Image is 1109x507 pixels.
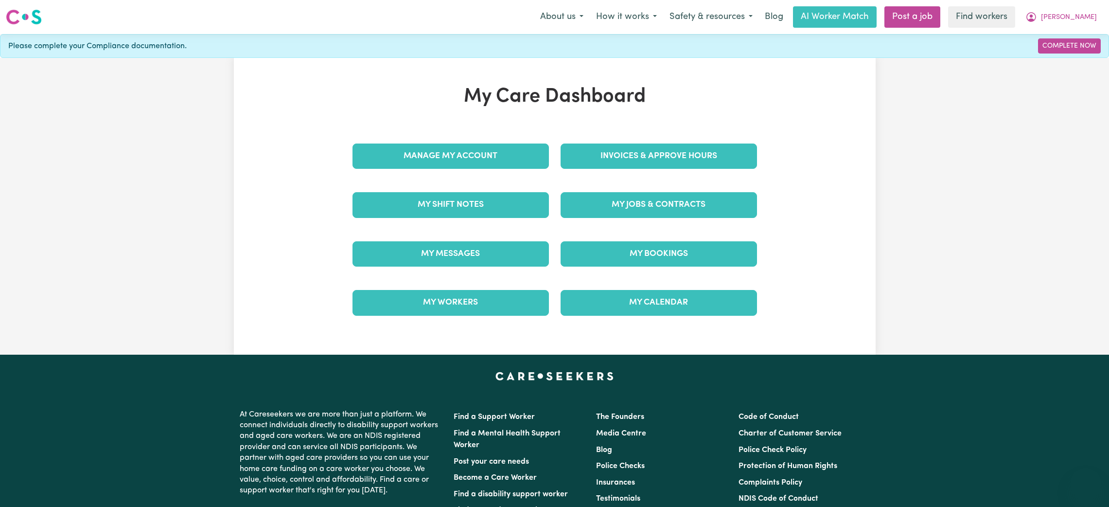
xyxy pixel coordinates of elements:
iframe: Button to launch messaging window, conversation in progress [1070,468,1101,499]
span: [PERSON_NAME] [1041,12,1097,23]
p: At Careseekers we are more than just a platform. We connect individuals directly to disability su... [240,405,442,500]
a: Complaints Policy [739,479,802,487]
a: Blog [759,6,789,28]
a: The Founders [596,413,644,421]
span: Please complete your Compliance documentation. [8,40,187,52]
a: Careseekers home page [495,372,614,380]
a: Careseekers logo [6,6,42,28]
a: Become a Care Worker [454,474,537,482]
a: My Workers [352,290,549,315]
a: Invoices & Approve Hours [561,144,757,169]
a: Charter of Customer Service [739,430,842,437]
a: My Bookings [561,241,757,267]
button: Safety & resources [663,7,759,27]
h1: My Care Dashboard [347,85,763,109]
a: Media Centre [596,430,646,437]
a: Testimonials [596,495,640,503]
a: Post your care needs [454,458,529,466]
a: Find a Support Worker [454,413,535,421]
a: My Messages [352,241,549,267]
a: Manage My Account [352,144,549,169]
a: Insurances [596,479,635,487]
a: Find workers [948,6,1015,28]
a: Police Check Policy [739,446,807,454]
a: My Calendar [561,290,757,315]
img: Careseekers logo [6,8,42,26]
a: My Jobs & Contracts [561,192,757,217]
a: NDIS Code of Conduct [739,495,818,503]
a: Blog [596,446,612,454]
button: My Account [1019,7,1103,27]
button: How it works [590,7,663,27]
button: About us [534,7,590,27]
a: My Shift Notes [352,192,549,217]
a: Code of Conduct [739,413,799,421]
a: Police Checks [596,462,645,470]
a: Protection of Human Rights [739,462,837,470]
a: Find a disability support worker [454,490,568,498]
a: Find a Mental Health Support Worker [454,430,561,449]
a: Complete Now [1038,38,1101,54]
a: AI Worker Match [793,6,877,28]
a: Post a job [884,6,940,28]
